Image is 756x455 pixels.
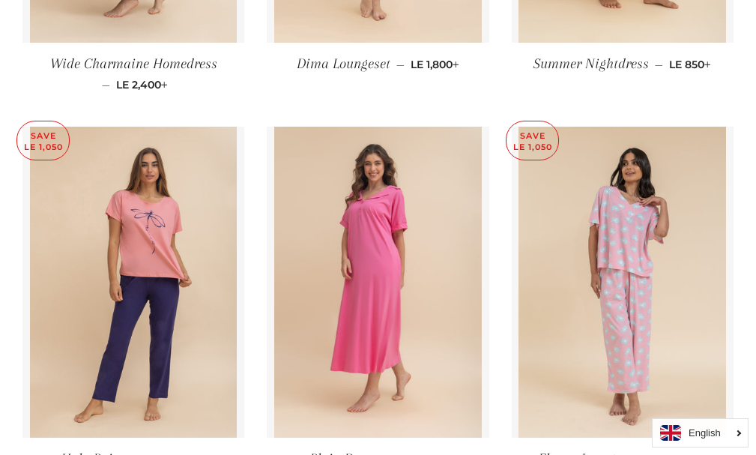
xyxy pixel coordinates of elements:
[50,55,217,72] span: Wide Charmaine Homedress
[506,121,558,160] p: Save LE 1,050
[660,425,740,441] a: English
[22,43,244,104] a: Wide Charmaine Homedress — LE 2,400
[396,58,405,71] span: —
[655,58,663,71] span: —
[102,78,110,91] span: —
[411,58,459,71] span: LE 1,800
[533,55,649,72] span: Summer Nightdress
[17,121,69,160] p: Save LE 1,050
[689,428,721,438] i: English
[512,43,734,85] a: Summer Nightdress — LE 850
[297,55,390,72] span: Dima Loungeset
[267,43,489,85] a: Dima Loungeset — LE 1,800
[116,78,168,91] span: LE 2,400
[669,58,711,71] span: LE 850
